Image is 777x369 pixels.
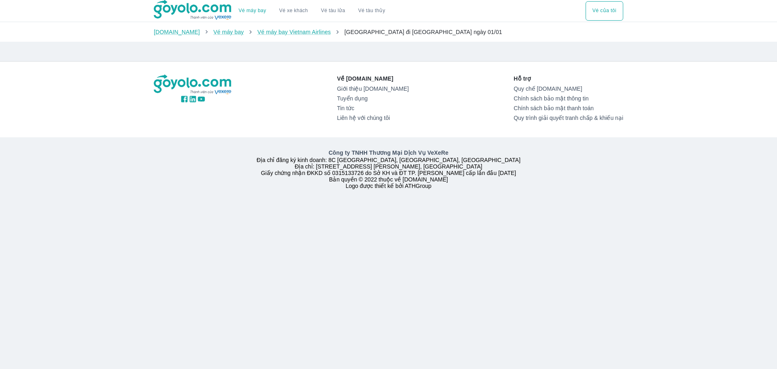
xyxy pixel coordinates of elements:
button: Vé của tôi [586,1,623,21]
a: Chính sách bảo mật thông tin [514,95,623,102]
a: Vé máy bay [213,29,244,35]
a: Vé máy bay [239,8,266,14]
button: Vé tàu thủy [352,1,392,21]
a: Liên hệ với chúng tôi [337,115,409,121]
p: Về [DOMAIN_NAME] [337,75,409,83]
nav: breadcrumb [154,28,623,36]
div: choose transportation mode [586,1,623,21]
p: Công ty TNHH Thương Mại Dịch Vụ VeXeRe [155,149,622,157]
a: Tin tức [337,105,409,111]
img: logo [154,75,232,95]
a: Quy chế [DOMAIN_NAME] [514,85,623,92]
span: [GEOGRAPHIC_DATA] đi [GEOGRAPHIC_DATA] ngày 01/01 [344,29,502,35]
div: Địa chỉ đăng ký kinh doanh: 8C [GEOGRAPHIC_DATA], [GEOGRAPHIC_DATA], [GEOGRAPHIC_DATA] Địa chỉ: [... [149,149,628,189]
a: Vé xe khách [279,8,308,14]
a: Quy trình giải quyết tranh chấp & khiếu nại [514,115,623,121]
a: [DOMAIN_NAME] [154,29,200,35]
a: Tuyển dụng [337,95,409,102]
a: Chính sách bảo mật thanh toán [514,105,623,111]
p: Hỗ trợ [514,75,623,83]
a: Vé tàu lửa [314,1,352,21]
div: choose transportation mode [232,1,392,21]
a: Giới thiệu [DOMAIN_NAME] [337,85,409,92]
a: Vé máy bay Vietnam Airlines [257,29,331,35]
